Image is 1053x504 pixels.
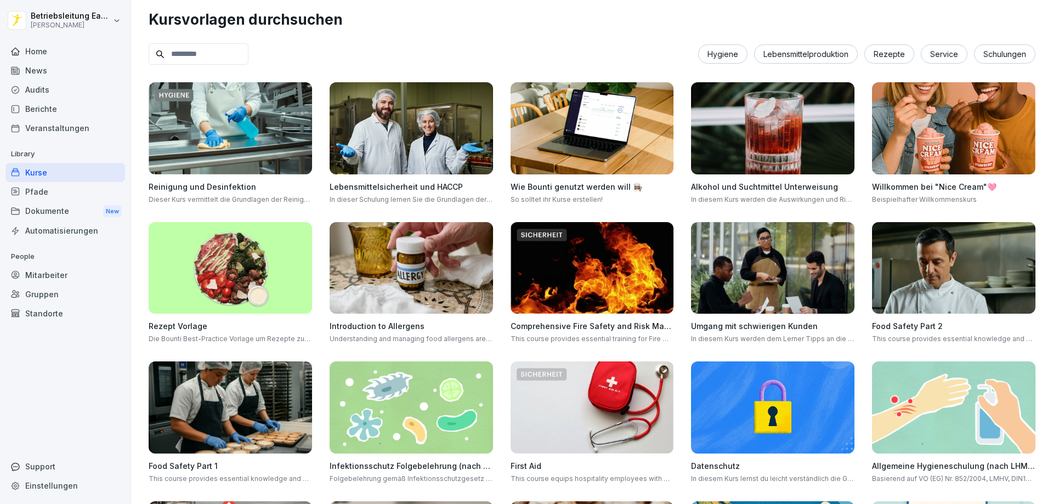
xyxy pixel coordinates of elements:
p: In diesem Kurs werden die Auswirkungen und Risiken von Alkohol, Rauchen, Medikamenten und Drogen ... [691,195,854,205]
div: New [103,205,122,218]
h4: Introduction to Allergens [330,320,493,332]
p: In diesem Kurs lernst du leicht verständlich die Grundlagen der DSGVO kennen und erfährst, wie du... [691,474,854,484]
p: [PERSON_NAME] [31,21,111,29]
div: Rezepte [864,44,914,64]
a: Kurse [5,163,125,182]
h4: Willkommen bei "Nice Cream"🩷 [872,181,1035,192]
p: In diesem Kurs werden dem Lerner Tipps an die Hand gegeben, wie man effektiv mit schwierigen Kund... [691,334,854,344]
div: Lebensmittelproduktion [754,44,858,64]
a: Home [5,42,125,61]
p: This course provides essential training for Fire Marshals, covering fire safety risk assessment, ... [511,334,674,344]
h1: Kursvorlagen durchsuchen [149,9,1035,30]
a: Automatisierungen [5,221,125,240]
a: Mitarbeiter [5,265,125,285]
p: Betriebsleitung East Side [31,12,111,21]
p: This course provides essential knowledge and practical steps to ensure food safety and hygiene in... [149,474,312,484]
p: Folgebelehrung gemäß Infektionsschutzgesetz §43 IfSG. Diese Schulung ist nur gültig in Kombinatio... [330,474,493,484]
p: Understanding and managing food allergens are crucial in the hospitality industry to ensure the s... [330,334,493,344]
h4: Wie Bounti genutzt werden will 👩🏽‍🍳 [511,181,674,192]
img: fznu17m1ob8tvsr7inydjegy.png [872,82,1035,174]
h4: Food Safety Part 1 [149,460,312,472]
h4: Comprehensive Fire Safety and Risk Management [511,320,674,332]
img: r9f294wq4cndzvq6mzt1bbrd.png [691,82,854,174]
a: Veranstaltungen [5,118,125,138]
a: Standorte [5,304,125,323]
div: Hygiene [698,44,748,64]
img: foxua5kpv17jml0j7mk1esed.png [511,222,674,314]
p: In dieser Schulung lernen Sie die Grundlagen der Lebensmittelsicherheit und des HACCP-Systems ken... [330,195,493,205]
img: gxsnf7ygjsfsmxd96jxi4ufn.png [872,361,1035,454]
h4: Lebensmittelsicherheit und HACCP [330,181,493,192]
img: idy8elroa8tdh8pf64fhm0tv.png [872,222,1035,314]
img: gp1n7epbxsf9lzaihqn479zn.png [691,361,854,454]
h4: Alkohol und Suchtmittel Unterweisung [691,181,854,192]
img: np8timnq3qj8z7jdjwtlli73.png [330,82,493,174]
h4: Food Safety Part 2 [872,320,1035,332]
div: Service [921,44,967,64]
img: azkf4rt9fjv8ktem2r20o1ft.png [149,361,312,454]
h4: Umgang mit schwierigen Kunden [691,320,854,332]
img: hqs2rtymb8uaablm631q6ifx.png [149,82,312,174]
h4: Allgemeine Hygieneschulung (nach LHMV §4) [872,460,1035,472]
a: Audits [5,80,125,99]
a: DokumenteNew [5,201,125,222]
p: This course equips hospitality employees with basic first aid knowledge, empowering them to respo... [511,474,674,484]
p: Dieser Kurs vermittelt die Grundlagen der Reinigung und Desinfektion in der Lebensmittelproduktion. [149,195,312,205]
a: News [5,61,125,80]
p: This course provides essential knowledge and practical steps to ensure food safety and hygiene in... [872,334,1035,344]
a: Einstellungen [5,476,125,495]
a: Berichte [5,99,125,118]
img: ovcsqbf2ewum2utvc3o527vw.png [511,361,674,454]
img: dxikevl05c274fqjcx4fmktu.png [330,222,493,314]
h4: Reinigung und Desinfektion [149,181,312,192]
a: Pfade [5,182,125,201]
div: Support [5,457,125,476]
img: b3scv1ka9fo4r8z7pnfn70nb.png [149,222,312,314]
h4: First Aid [511,460,674,472]
p: People [5,248,125,265]
img: bqcw87wt3eaim098drrkbvff.png [511,82,674,174]
p: So solltet ihr Kurse erstellen! [511,195,674,205]
div: Dokumente [5,201,125,222]
p: Library [5,145,125,163]
h4: Datenschutz [691,460,854,472]
a: Gruppen [5,285,125,304]
img: ibmq16c03v2u1873hyb2ubud.png [691,222,854,314]
p: Beispielhafter Willkommenskurs [872,195,1035,205]
h4: Infektionsschutz Folgebelehrung (nach §43 IfSG) [330,460,493,472]
p: Basierend auf VO (EG) Nr. 852/2004, LMHV, DIN10514 und IFSG. Jährliche Wiederholung empfohlen. Mi... [872,474,1035,484]
p: Die Bounti Best-Practice Vorlage um Rezepte zu vermitteln. Anschaulich, einfach und spielerisch. 🥗 [149,334,312,344]
h4: Rezept Vorlage [149,320,312,332]
div: Schulungen [974,44,1035,64]
img: tgff07aey9ahi6f4hltuk21p.png [330,361,493,454]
